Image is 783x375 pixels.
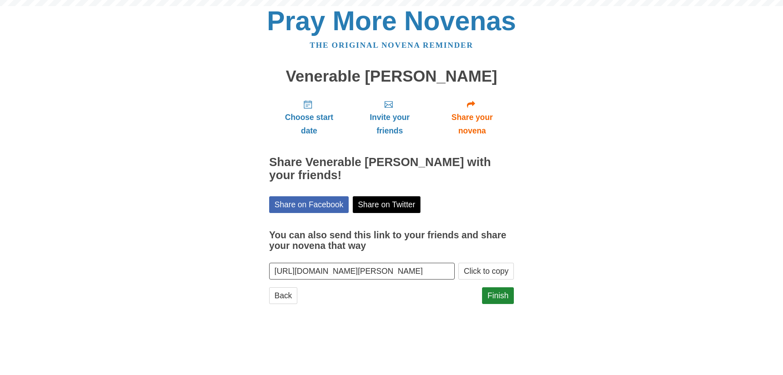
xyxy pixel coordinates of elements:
[267,6,516,36] a: Pray More Novenas
[277,111,341,138] span: Choose start date
[458,263,514,280] button: Click to copy
[269,93,349,142] a: Choose start date
[438,111,506,138] span: Share your novena
[269,287,297,304] a: Back
[269,68,514,85] h1: Venerable [PERSON_NAME]
[430,93,514,142] a: Share your novena
[357,111,422,138] span: Invite your friends
[349,93,430,142] a: Invite your friends
[482,287,514,304] a: Finish
[269,230,514,251] h3: You can also send this link to your friends and share your novena that way
[353,196,421,213] a: Share on Twitter
[269,156,514,182] h2: Share Venerable [PERSON_NAME] with your friends!
[269,196,349,213] a: Share on Facebook
[310,41,473,49] a: The original novena reminder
